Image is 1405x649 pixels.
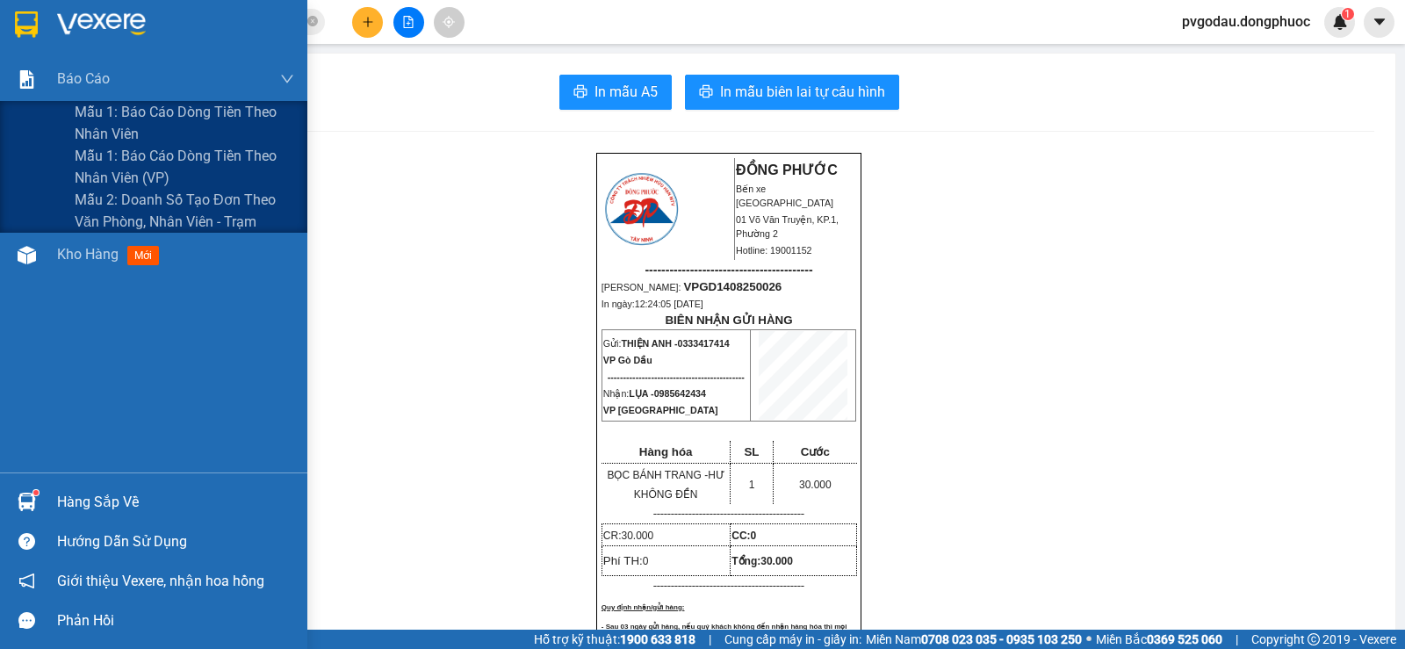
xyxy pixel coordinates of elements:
[683,280,782,293] span: VPGD1408250026
[18,612,35,629] span: message
[866,630,1082,649] span: Miền Nam
[443,16,455,28] span: aim
[1342,8,1354,20] sup: 1
[18,493,36,511] img: warehouse-icon
[736,245,812,256] span: Hotline: 19001152
[699,84,713,101] span: printer
[736,162,838,177] strong: ĐỒNG PHƯỚC
[1308,633,1320,645] span: copyright
[621,530,653,542] span: 30.000
[18,573,35,589] span: notification
[921,632,1082,646] strong: 0708 023 035 - 0935 103 250
[749,479,755,491] span: 1
[801,445,830,458] span: Cước
[603,355,652,365] span: VP Gò Dầu
[393,7,424,38] button: file-add
[57,570,264,592] span: Giới thiệu Vexere, nhận hoa hồng
[602,299,703,309] span: In ngày:
[709,630,711,649] span: |
[744,445,759,458] span: SL
[1236,630,1238,649] span: |
[1372,14,1387,30] span: caret-down
[33,490,39,495] sup: 1
[18,70,36,89] img: solution-icon
[307,14,318,31] span: close-circle
[57,529,294,555] div: Hướng dẫn sử dụng
[608,371,745,382] span: --------------------------------------------
[602,507,856,521] p: -------------------------------------------
[643,555,649,567] span: 0
[602,579,856,593] p: -------------------------------------------
[602,170,681,248] img: logo
[1364,7,1394,38] button: caret-down
[736,214,839,239] span: 01 Võ Văn Truyện, KP.1, Phường 2
[724,630,861,649] span: Cung cấp máy in - giấy in:
[57,489,294,516] div: Hàng sắp về
[1168,11,1324,32] span: pvgodau.dongphuoc
[75,189,294,233] span: Mẫu 2: Doanh số tạo đơn theo Văn phòng, nhân viên - Trạm
[602,282,782,292] span: [PERSON_NAME]:
[685,75,899,110] button: printerIn mẫu biên lai tự cấu hình
[15,11,38,38] img: logo-vxr
[677,338,729,349] span: 0333417414
[534,630,695,649] span: Hỗ trợ kỹ thuật:
[603,405,718,415] span: VP [GEOGRAPHIC_DATA]
[402,16,414,28] span: file-add
[731,530,756,542] strong: CC:
[635,299,703,309] span: 12:24:05 [DATE]
[629,388,706,399] span: LỤA -
[594,81,658,103] span: In mẫu A5
[731,555,793,567] span: Tổng:
[620,632,695,646] strong: 1900 633 818
[1147,632,1222,646] strong: 0369 525 060
[57,246,119,263] span: Kho hàng
[1332,14,1348,30] img: icon-new-feature
[362,16,374,28] span: plus
[75,145,294,189] span: Mẫu 1: Báo cáo dòng tiền theo nhân viên (VP)
[573,84,587,101] span: printer
[57,68,110,90] span: Báo cáo
[603,338,730,349] span: Gửi:
[307,16,318,26] span: close-circle
[602,603,685,611] span: Quy định nhận/gửi hàng:
[645,263,812,277] span: -----------------------------------------
[607,469,724,501] span: BỌC BÁNH TRANG -
[75,101,294,145] span: Mẫu 1: Báo cáo dòng tiền theo nhân viên
[18,246,36,264] img: warehouse-icon
[665,314,792,327] strong: BIÊN NHẬN GỬI HÀNG
[1096,630,1222,649] span: Miền Bắc
[760,555,793,567] span: 30.000
[736,184,833,208] span: Bến xe [GEOGRAPHIC_DATA]
[18,533,35,550] span: question-circle
[799,479,832,491] span: 30.000
[634,469,724,501] span: HƯ KHÔNG ĐỀN
[57,608,294,634] div: Phản hồi
[603,388,706,399] span: Nhận:
[127,246,159,265] span: mới
[1086,636,1092,643] span: ⚪️
[720,81,885,103] span: In mẫu biên lai tự cấu hình
[559,75,672,110] button: printerIn mẫu A5
[621,338,729,349] span: THIỆN ANH -
[654,388,706,399] span: 0985642434
[1344,8,1351,20] span: 1
[603,530,653,542] span: CR:
[751,530,757,542] span: 0
[603,554,649,567] span: Phí TH:
[639,445,693,458] span: Hàng hóa
[434,7,465,38] button: aim
[352,7,383,38] button: plus
[280,72,294,86] span: down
